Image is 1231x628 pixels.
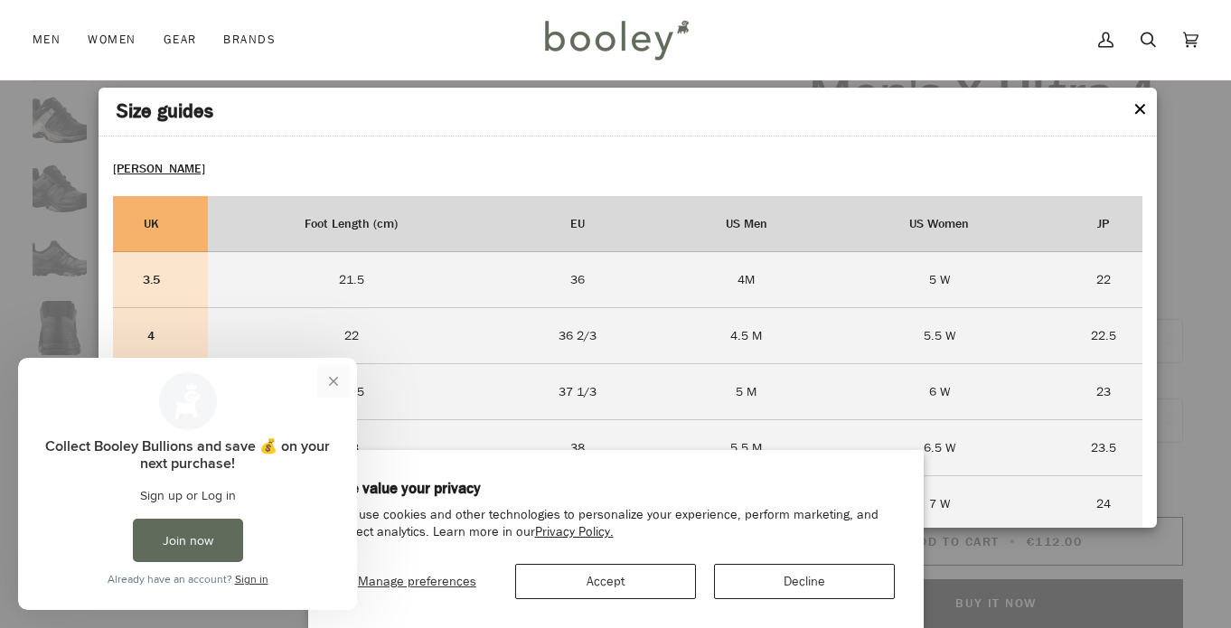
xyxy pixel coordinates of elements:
[337,479,895,499] h2: We value your privacy
[730,439,762,456] span: 5.5 M
[164,31,197,49] span: Gear
[570,271,585,288] span: 36
[147,327,155,344] strong: 4
[223,31,276,49] span: Brands
[714,564,895,599] button: Decline
[559,327,597,344] span: 36 2/3
[924,439,955,456] span: 6.5 W
[738,271,755,288] span: 4M
[909,215,969,232] strong: US Women
[559,383,597,400] span: 37 1/3
[88,31,136,49] span: Women
[929,495,950,512] span: 7 W
[726,215,767,232] strong: US Men
[143,271,160,288] span: 3.5
[305,215,398,232] strong: Foot Length (cm)
[337,507,895,541] p: We use cookies and other technologies to personalize your experience, perform marketing, and coll...
[339,271,364,288] span: 21.5
[570,439,585,456] span: 38
[1096,383,1111,400] span: 23
[344,327,359,344] span: 22
[1091,327,1116,344] span: 22.5
[730,327,762,344] span: 4.5 M
[33,31,61,49] span: Men
[144,215,159,232] strong: UK
[515,564,696,599] button: Accept
[113,160,205,177] strong: [PERSON_NAME]
[929,383,950,400] span: 6 W
[924,327,955,344] span: 5.5 W
[1097,215,1109,232] strong: JP
[929,271,950,288] span: 5 W
[358,573,476,590] span: Manage preferences
[1132,97,1148,124] button: ✕
[1096,271,1111,288] span: 22
[337,564,498,599] button: Manage preferences
[535,523,614,540] a: Privacy Policy.
[570,215,585,232] strong: EU
[1091,439,1116,456] span: 23.5
[99,88,1157,136] header: Size guides
[537,14,695,66] img: Booley
[736,383,756,400] span: 5 M
[1096,495,1111,512] span: 24
[18,358,357,610] iframe: Loyalty program pop-up with offers and actions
